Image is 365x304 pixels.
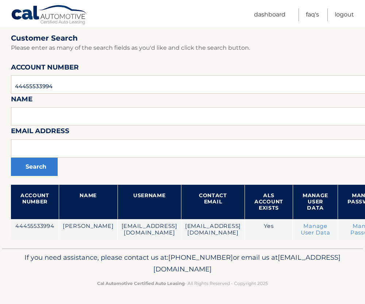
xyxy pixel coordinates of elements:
[13,279,352,287] p: - All Rights Reserved - Copyright 2025
[59,219,118,240] td: [PERSON_NAME]
[168,253,233,262] span: [PHONE_NUMBER]
[11,125,69,139] label: Email Address
[301,223,330,236] a: Manage User Data
[118,185,181,219] th: Username
[181,185,245,219] th: Contact Email
[153,253,341,273] span: [EMAIL_ADDRESS][DOMAIN_NAME]
[254,8,285,21] a: Dashboard
[245,185,293,219] th: ALS Account Exists
[11,62,79,75] label: Account Number
[11,158,58,176] button: Search
[13,252,352,275] p: If you need assistance, please contact us at: or email us at
[335,8,354,21] a: Logout
[306,8,319,21] a: FAQ's
[11,219,59,240] td: 44455533994
[11,185,59,219] th: Account Number
[118,219,181,240] td: [EMAIL_ADDRESS][DOMAIN_NAME]
[11,94,32,107] label: Name
[11,5,88,26] a: Cal Automotive
[181,219,245,240] td: [EMAIL_ADDRESS][DOMAIN_NAME]
[97,281,185,286] strong: Cal Automotive Certified Auto Leasing
[293,185,338,219] th: Manage User Data
[59,185,118,219] th: Name
[245,219,293,240] td: Yes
